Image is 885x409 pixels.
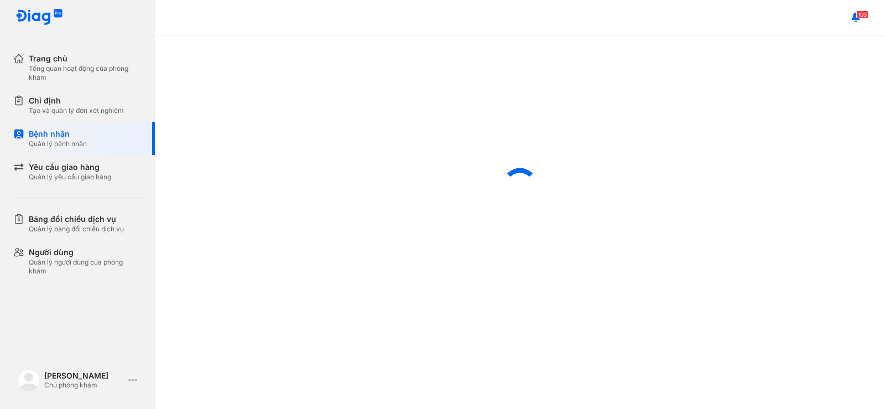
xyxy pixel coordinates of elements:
div: Bảng đối chiếu dịch vụ [29,214,124,225]
div: Chỉ định [29,95,124,106]
div: Bệnh nhân [29,128,87,139]
img: logo [18,369,40,391]
div: Chủ phòng khám [44,381,124,390]
div: Yêu cầu giao hàng [29,162,111,173]
div: Quản lý bảng đối chiếu dịch vụ [29,225,124,234]
div: [PERSON_NAME] [44,371,124,381]
img: logo [15,9,63,26]
div: Trang chủ [29,53,142,64]
div: Người dùng [29,247,142,258]
div: Tổng quan hoạt động của phòng khám [29,64,142,82]
div: Tạo và quản lý đơn xét nghiệm [29,106,124,115]
div: Quản lý người dùng của phòng khám [29,258,142,276]
div: Quản lý bệnh nhân [29,139,87,148]
div: Quản lý yêu cầu giao hàng [29,173,111,182]
span: 103 [856,11,868,18]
